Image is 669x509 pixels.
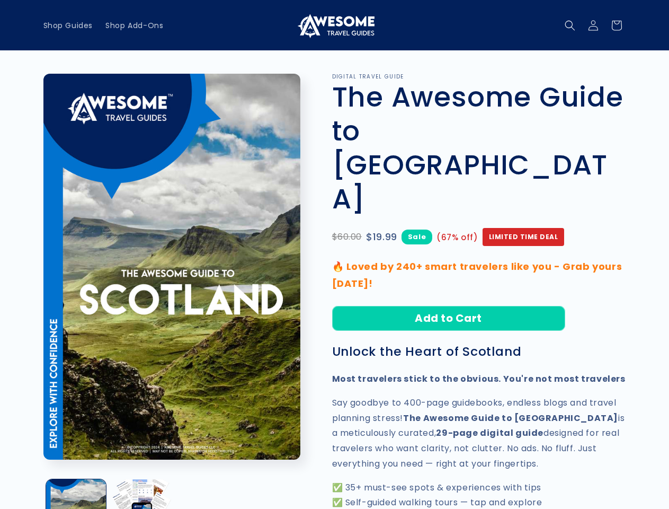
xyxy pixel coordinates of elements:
[332,344,626,359] h3: Unlock the Heart of Scotland
[105,21,163,30] span: Shop Add-Ons
[37,14,100,37] a: Shop Guides
[366,229,397,245] span: $19.99
[483,228,565,246] span: Limited Time Deal
[99,14,170,37] a: Shop Add-Ons
[332,396,626,472] p: Say goodbye to 400-page guidebooks, endless blogs and travel planning stress! is a meticulously c...
[295,13,374,38] img: Awesome Travel Guides
[43,21,93,30] span: Shop Guides
[436,230,478,244] span: (67% off)
[436,427,543,439] strong: 29-page digital guide
[332,258,626,293] p: 🔥 Loved by 240+ smart travelers like you - Grab yours [DATE]!
[402,230,432,244] span: Sale
[332,80,626,216] h1: The Awesome Guide to [GEOGRAPHIC_DATA]
[291,8,378,42] a: Awesome Travel Guides
[332,306,565,331] button: Add to Cart
[558,14,582,37] summary: Search
[332,74,626,80] p: DIGITAL TRAVEL GUIDE
[332,230,362,245] span: $60.00
[403,412,618,424] strong: The Awesome Guide to [GEOGRAPHIC_DATA]
[332,373,626,385] strong: Most travelers stick to the obvious. You're not most travelers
